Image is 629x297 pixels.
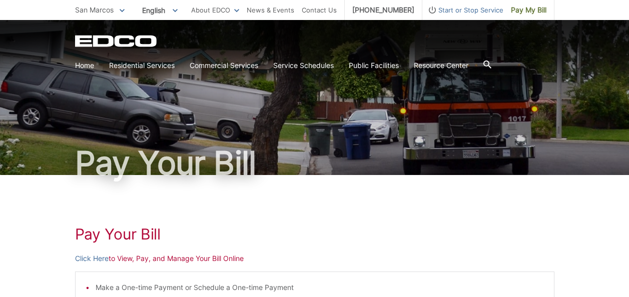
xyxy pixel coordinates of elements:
h1: Pay Your Bill [75,225,554,243]
a: Home [75,60,94,71]
span: English [135,2,185,18]
a: Residential Services [109,60,175,71]
span: San Marcos [75,5,114,14]
a: News & Events [247,4,294,15]
a: Commercial Services [190,60,258,71]
span: Pay My Bill [511,4,546,15]
a: Resource Center [414,60,468,71]
a: EDCD logo. Return to the homepage. [75,35,158,47]
p: to View, Pay, and Manage Your Bill Online [75,253,554,264]
li: Make a One-time Payment or Schedule a One-time Payment [96,282,544,293]
a: About EDCO [191,4,239,15]
a: Contact Us [302,4,337,15]
a: Click Here [75,253,109,264]
a: Public Facilities [349,60,399,71]
a: Service Schedules [273,60,334,71]
h1: Pay Your Bill [75,147,554,179]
